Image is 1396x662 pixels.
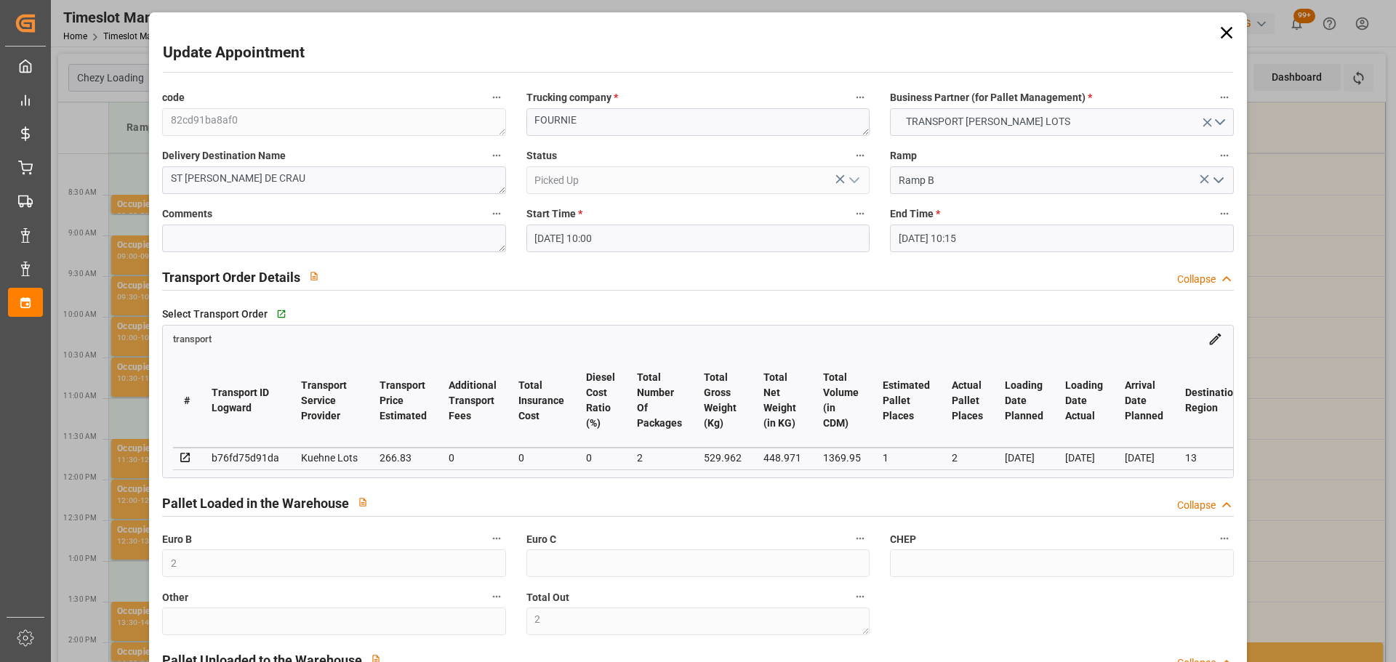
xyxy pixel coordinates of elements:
[1215,529,1234,548] button: CHEP
[693,354,753,448] th: Total Gross Weight (Kg)
[526,166,870,194] input: Type to search/select
[952,449,983,467] div: 2
[872,354,941,448] th: Estimated Pallet Places
[380,449,427,467] div: 266.83
[1215,146,1234,165] button: Ramp
[763,449,801,467] div: 448.971
[162,206,212,222] span: Comments
[526,108,870,136] textarea: FOURNIE
[487,88,506,107] button: code
[890,148,917,164] span: Ramp
[162,307,268,322] span: Select Transport Order
[1177,272,1216,287] div: Collapse
[526,607,870,635] textarea: 2
[851,529,870,548] button: Euro C
[1206,169,1228,192] button: open menu
[899,114,1078,129] span: TRANSPORT [PERSON_NAME] LOTS
[487,587,506,606] button: Other
[526,590,569,605] span: Total Out
[487,146,506,165] button: Delivery Destination Name
[162,532,192,547] span: Euro B
[1215,88,1234,107] button: Business Partner (for Pallet Management) *
[162,493,349,513] h2: Pallet Loaded in the Warehouse
[163,41,305,65] h2: Update Appointment
[890,225,1233,252] input: DD-MM-YYYY HH:MM
[201,354,290,448] th: Transport ID Logward
[890,532,916,547] span: CHEP
[162,590,188,605] span: Other
[851,204,870,223] button: Start Time *
[518,449,564,467] div: 0
[526,532,556,547] span: Euro C
[890,90,1092,105] span: Business Partner (for Pallet Management)
[162,267,300,287] h2: Transport Order Details
[626,354,693,448] th: Total Number Of Packages
[1215,204,1234,223] button: End Time *
[349,488,377,516] button: View description
[369,354,438,448] th: Transport Price Estimated
[290,354,369,448] th: Transport Service Provider
[526,90,618,105] span: Trucking company
[704,449,742,467] div: 529.962
[162,108,505,136] textarea: 82cd91ba8af0
[487,529,506,548] button: Euro B
[637,449,682,467] div: 2
[173,354,201,448] th: #
[890,206,940,222] span: End Time
[173,332,212,344] a: transport
[449,449,497,467] div: 0
[883,449,930,467] div: 1
[1065,449,1103,467] div: [DATE]
[994,354,1054,448] th: Loading Date Planned
[526,148,557,164] span: Status
[1054,354,1114,448] th: Loading Date Actual
[941,354,994,448] th: Actual Pallet Places
[162,90,185,105] span: code
[526,206,582,222] span: Start Time
[1177,498,1216,513] div: Collapse
[173,334,212,344] span: transport
[1185,449,1239,467] div: 13
[843,169,865,192] button: open menu
[890,108,1233,136] button: open menu
[812,354,872,448] th: Total Volume (in CDM)
[526,225,870,252] input: DD-MM-YYYY HH:MM
[851,146,870,165] button: Status
[851,88,870,107] button: Trucking company *
[586,449,615,467] div: 0
[487,204,506,223] button: Comments
[851,587,870,606] button: Total Out
[438,354,508,448] th: Additional Transport Fees
[753,354,812,448] th: Total Net Weight (in KG)
[890,166,1233,194] input: Type to search/select
[212,449,279,467] div: b76fd75d91da
[162,148,286,164] span: Delivery Destination Name
[1005,449,1043,467] div: [DATE]
[1114,354,1174,448] th: Arrival Date Planned
[1174,354,1250,448] th: Destination Region
[162,166,505,194] textarea: ST [PERSON_NAME] DE CRAU
[1125,449,1163,467] div: [DATE]
[575,354,626,448] th: Diesel Cost Ratio (%)
[300,262,328,290] button: View description
[823,449,861,467] div: 1369.95
[301,449,358,467] div: Kuehne Lots
[508,354,575,448] th: Total Insurance Cost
